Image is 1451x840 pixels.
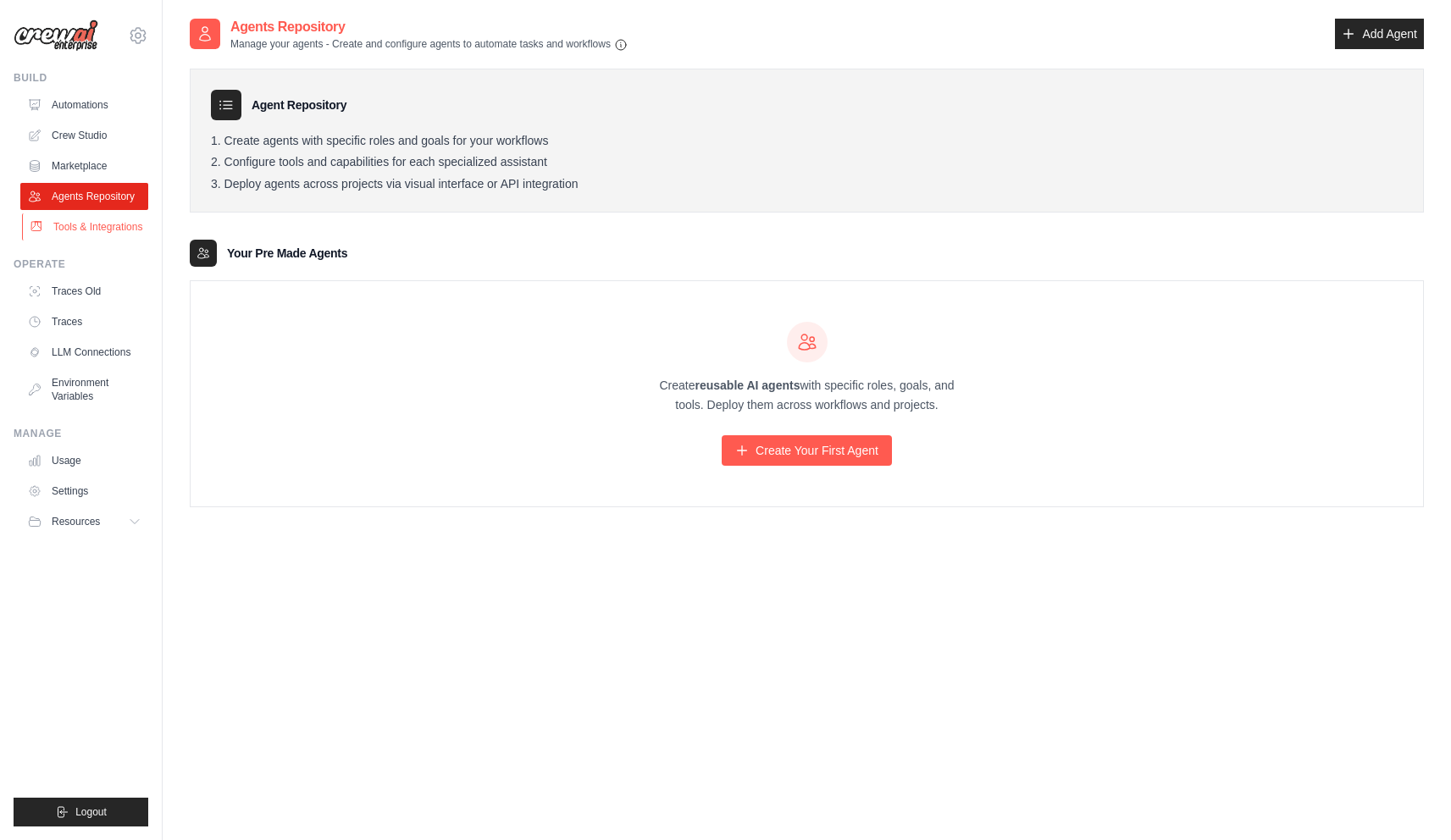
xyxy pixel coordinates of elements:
div: Operate [14,257,148,271]
a: Marketplace [20,152,148,180]
h3: Agent Repository [252,97,346,113]
p: Create with specific roles, goals, and tools. Deploy them across workflows and projects. [645,376,970,415]
a: LLM Connections [20,339,148,366]
a: Crew Studio [20,122,148,149]
strong: reusable AI agents [695,379,800,392]
a: Usage [20,447,148,474]
h3: Your Pre Made Agents [227,245,347,262]
a: Environment Variables [20,369,148,410]
h2: Agents Repository [230,17,628,37]
p: Manage your agents - Create and configure agents to automate tasks and workflows [230,37,628,52]
button: Logout [14,798,148,826]
button: Resources [20,508,148,535]
div: Manage [14,427,148,440]
a: Tools & Integrations [22,213,150,240]
a: Traces [20,308,148,335]
li: Configure tools and capabilities for each specialized assistant [211,155,1403,170]
a: Add Agent [1335,19,1424,49]
span: Resources [52,515,100,528]
a: Traces Old [20,278,148,305]
a: Automations [20,91,148,119]
li: Deploy agents across projects via visual interface or API integration [211,177,1403,192]
a: Agents Repository [20,183,148,210]
a: Settings [20,478,148,505]
img: Logo [14,19,98,52]
a: Create Your First Agent [722,435,892,466]
span: Logout [75,805,107,819]
div: Build [14,71,148,85]
li: Create agents with specific roles and goals for your workflows [211,134,1403,149]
